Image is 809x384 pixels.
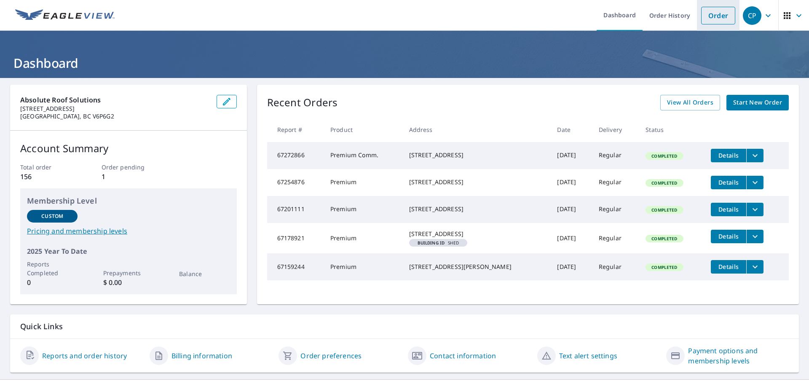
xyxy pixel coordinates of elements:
[646,264,682,270] span: Completed
[688,346,789,366] a: Payment options and membership levels
[413,241,464,245] span: SHED
[102,172,155,182] p: 1
[103,269,154,277] p: Prepayments
[592,142,639,169] td: Regular
[646,207,682,213] span: Completed
[324,223,402,253] td: Premium
[716,205,741,213] span: Details
[550,169,592,196] td: [DATE]
[550,142,592,169] td: [DATE]
[20,95,210,105] p: Absolute Roof Solutions
[409,263,544,271] div: [STREET_ADDRESS][PERSON_NAME]
[711,230,746,243] button: detailsBtn-67178921
[711,149,746,162] button: detailsBtn-67272866
[267,253,324,280] td: 67159244
[324,169,402,196] td: Premium
[716,263,741,271] span: Details
[27,226,230,236] a: Pricing and membership levels
[592,117,639,142] th: Delivery
[20,172,74,182] p: 156
[300,351,362,361] a: Order preferences
[20,105,210,113] p: [STREET_ADDRESS]
[27,277,78,287] p: 0
[103,277,154,287] p: $ 0.00
[716,151,741,159] span: Details
[15,9,115,22] img: EV Logo
[409,205,544,213] div: [STREET_ADDRESS]
[102,163,155,172] p: Order pending
[592,253,639,280] td: Regular
[711,260,746,274] button: detailsBtn-67159244
[701,7,735,24] a: Order
[267,142,324,169] td: 67272866
[646,153,682,159] span: Completed
[20,141,237,156] p: Account Summary
[746,260,763,274] button: filesDropdownBtn-67159244
[267,223,324,253] td: 67178921
[550,117,592,142] th: Date
[27,260,78,277] p: Reports Completed
[10,54,799,72] h1: Dashboard
[639,117,704,142] th: Status
[418,241,445,245] em: Building ID
[746,203,763,216] button: filesDropdownBtn-67201111
[550,253,592,280] td: [DATE]
[402,117,551,142] th: Address
[409,178,544,186] div: [STREET_ADDRESS]
[41,212,63,220] p: Custom
[20,113,210,120] p: [GEOGRAPHIC_DATA], BC V6P6G2
[746,149,763,162] button: filesDropdownBtn-67272866
[667,97,713,108] span: View All Orders
[646,180,682,186] span: Completed
[592,196,639,223] td: Regular
[746,230,763,243] button: filesDropdownBtn-67178921
[430,351,496,361] a: Contact information
[324,253,402,280] td: Premium
[20,163,74,172] p: Total order
[711,203,746,216] button: detailsBtn-67201111
[743,6,761,25] div: CP
[324,196,402,223] td: Premium
[726,95,789,110] a: Start New Order
[409,151,544,159] div: [STREET_ADDRESS]
[646,236,682,242] span: Completed
[716,232,741,240] span: Details
[660,95,720,110] a: View All Orders
[559,351,617,361] a: Text alert settings
[711,176,746,189] button: detailsBtn-67254876
[716,178,741,186] span: Details
[550,196,592,223] td: [DATE]
[409,230,544,238] div: [STREET_ADDRESS]
[267,95,338,110] p: Recent Orders
[27,195,230,207] p: Membership Level
[746,176,763,189] button: filesDropdownBtn-67254876
[267,117,324,142] th: Report #
[324,117,402,142] th: Product
[267,169,324,196] td: 67254876
[171,351,232,361] a: Billing information
[27,246,230,256] p: 2025 Year To Date
[324,142,402,169] td: Premium Comm.
[550,223,592,253] td: [DATE]
[592,169,639,196] td: Regular
[733,97,782,108] span: Start New Order
[20,321,789,332] p: Quick Links
[42,351,127,361] a: Reports and order history
[592,223,639,253] td: Regular
[179,269,230,278] p: Balance
[267,196,324,223] td: 67201111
